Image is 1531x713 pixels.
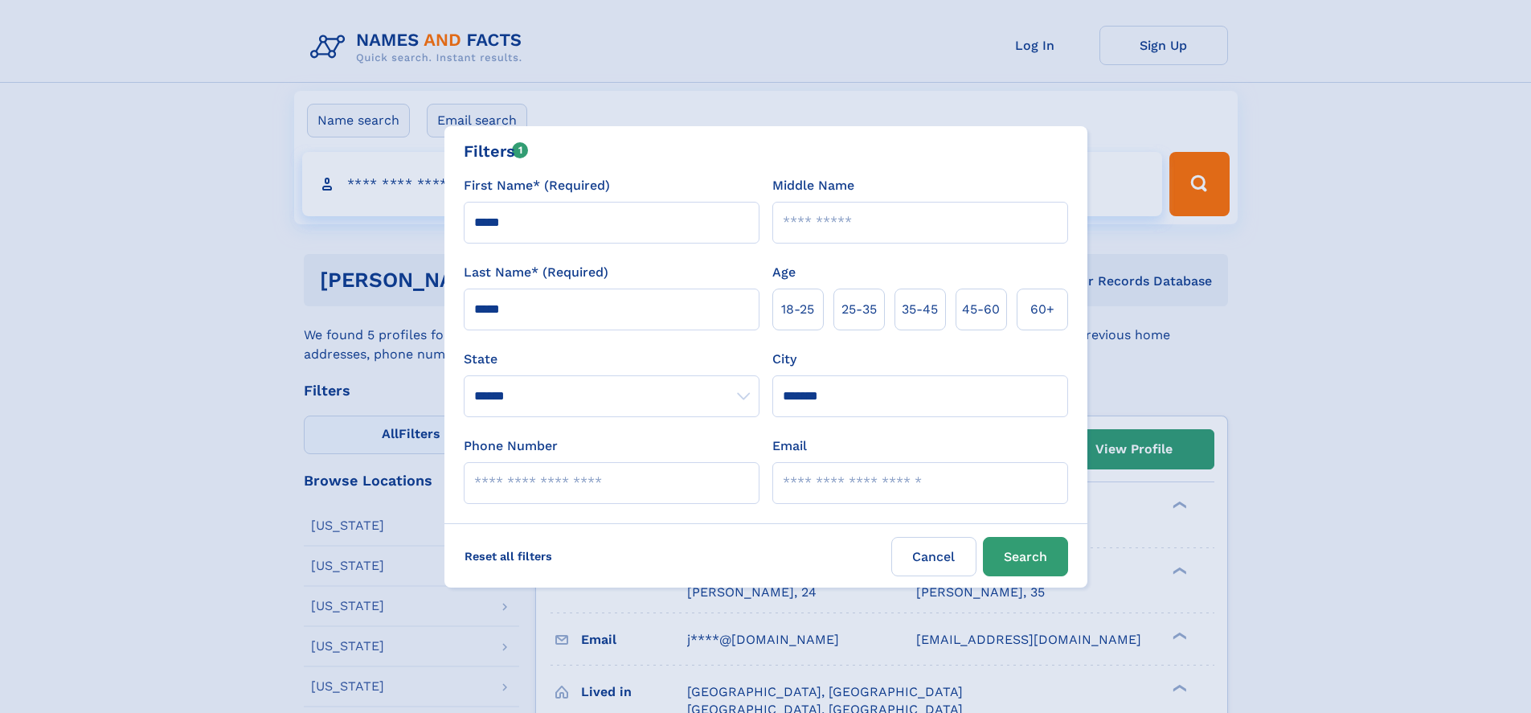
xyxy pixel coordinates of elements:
label: Phone Number [464,436,558,456]
button: Search [983,537,1068,576]
span: 25‑35 [841,300,877,319]
label: Cancel [891,537,976,576]
label: Last Name* (Required) [464,263,608,282]
span: 18‑25 [781,300,814,319]
span: 60+ [1030,300,1054,319]
span: 45‑60 [962,300,1000,319]
label: Reset all filters [454,537,563,576]
div: Filters [464,139,529,163]
label: First Name* (Required) [464,176,610,195]
label: City [772,350,796,369]
label: Email [772,436,807,456]
label: Age [772,263,796,282]
span: 35‑45 [902,300,938,319]
label: State [464,350,759,369]
label: Middle Name [772,176,854,195]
